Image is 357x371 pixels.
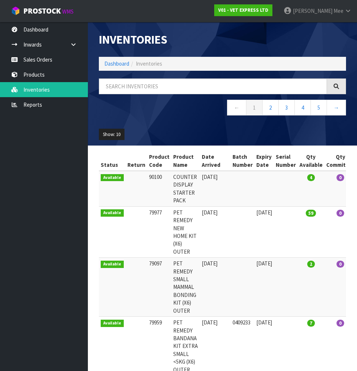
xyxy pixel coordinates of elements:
span: 2 [307,261,315,268]
span: [DATE] [256,260,272,267]
span: Available [101,174,124,181]
span: 0 [336,261,344,268]
span: 0 [336,174,344,181]
a: 3 [278,100,295,115]
span: Mee [334,7,343,14]
span: Available [101,261,124,268]
th: Return [126,151,147,171]
td: [DATE] [200,171,231,206]
span: [PERSON_NAME] [293,7,332,14]
a: Dashboard [104,60,129,67]
td: [DATE] [200,258,231,317]
span: 59 [306,210,316,217]
th: Status [99,151,126,171]
input: Search inventories [99,78,327,94]
a: 1 [246,100,263,115]
a: 5 [310,100,327,115]
th: Qty Committed [324,151,357,171]
button: Show: 10 [99,129,124,140]
td: PET REMEDY SMALL MAMMAL BONDING KIT (X6) OUTER [171,258,200,317]
span: 0 [336,320,344,327]
span: Available [101,209,124,217]
small: WMS [62,8,74,15]
span: Inventories [136,60,162,67]
span: [DATE] [256,319,272,326]
th: Serial Number [274,151,298,171]
th: Expiry Date [254,151,274,171]
span: [DATE] [256,209,272,216]
td: PET REMEDY NEW HOME KIT (X6) OUTER [171,206,200,258]
td: 90100 [147,171,171,206]
td: [DATE] [200,206,231,258]
h1: Inventories [99,33,217,46]
td: COUNTER DISPLAY STARTER PACK [171,171,200,206]
img: cube-alt.png [11,6,20,15]
span: 7 [307,320,315,327]
a: ← [227,100,246,115]
span: ProStock [23,6,61,16]
a: 4 [294,100,311,115]
td: 79977 [147,206,171,258]
span: Available [101,320,124,327]
th: Qty Available [298,151,324,171]
a: 2 [262,100,279,115]
span: 4 [307,174,315,181]
th: Date Arrived [200,151,231,171]
th: Product Code [147,151,171,171]
th: Batch Number [231,151,254,171]
td: 79097 [147,258,171,317]
th: Product Name [171,151,200,171]
nav: Page navigation [99,100,346,118]
a: → [327,100,346,115]
span: 0 [336,210,344,217]
strong: V01 - VET EXPRESS LTD [218,7,268,13]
